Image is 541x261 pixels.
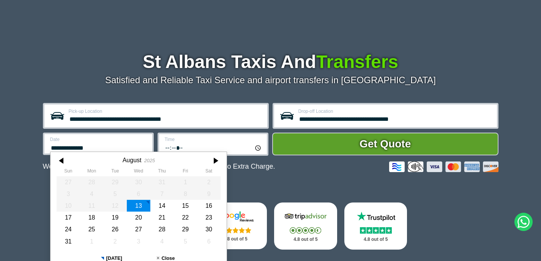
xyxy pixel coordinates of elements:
[103,176,127,188] div: 29 July 2025
[389,161,498,172] img: Credit And Debit Cards
[50,137,148,142] label: Date
[127,188,150,200] div: 06 August 2025
[212,234,259,244] p: 4.8 out of 5
[204,202,267,249] a: Google Stars 4.8 out of 5
[353,235,399,244] p: 4.8 out of 5
[80,236,103,247] div: 01 September 2025
[220,227,251,233] img: Stars
[188,163,275,170] span: The Car at No Extra Charge.
[298,109,492,114] label: Drop-off Location
[272,133,498,155] button: Get Quote
[57,212,80,223] div: 17 August 2025
[360,227,392,234] img: Stars
[150,236,173,247] div: 04 September 2025
[103,223,127,235] div: 26 August 2025
[80,188,103,200] div: 04 August 2025
[103,188,127,200] div: 05 August 2025
[197,212,221,223] div: 23 August 2025
[173,188,197,200] div: 08 August 2025
[165,137,262,142] label: Time
[69,109,263,114] label: Pick-up Location
[57,200,80,212] div: 10 August 2025
[103,200,127,212] div: 12 August 2025
[80,212,103,223] div: 18 August 2025
[173,176,197,188] div: 01 August 2025
[353,211,399,222] img: Trustpilot
[173,200,197,212] div: 15 August 2025
[144,158,155,163] div: 2025
[316,52,398,72] span: Transfers
[197,188,221,200] div: 09 August 2025
[150,212,173,223] div: 21 August 2025
[197,168,221,176] th: Saturday
[80,223,103,235] div: 25 August 2025
[43,75,498,85] p: Satisfied and Reliable Taxi Service and airport transfers in [GEOGRAPHIC_DATA]
[127,168,150,176] th: Wednesday
[213,211,258,222] img: Google
[173,212,197,223] div: 22 August 2025
[290,227,321,234] img: Stars
[197,236,221,247] div: 06 September 2025
[173,236,197,247] div: 05 September 2025
[150,176,173,188] div: 31 July 2025
[80,200,103,212] div: 11 August 2025
[197,200,221,212] div: 16 August 2025
[127,176,150,188] div: 30 July 2025
[150,168,173,176] th: Thursday
[103,168,127,176] th: Tuesday
[57,223,80,235] div: 24 August 2025
[274,202,337,250] a: Tripadvisor Stars 4.8 out of 5
[282,235,329,244] p: 4.8 out of 5
[43,53,498,71] h1: St Albans Taxis And
[283,211,328,222] img: Tripadvisor
[57,168,80,176] th: Sunday
[80,168,103,176] th: Monday
[173,223,197,235] div: 29 August 2025
[150,223,173,235] div: 28 August 2025
[103,236,127,247] div: 02 September 2025
[127,236,150,247] div: 03 September 2025
[197,223,221,235] div: 30 August 2025
[43,163,275,171] p: We Now Accept Card & Contactless Payment In
[127,200,150,212] div: 13 August 2025
[122,157,141,164] div: August
[80,176,103,188] div: 28 July 2025
[57,236,80,247] div: 31 August 2025
[57,188,80,200] div: 03 August 2025
[150,200,173,212] div: 14 August 2025
[344,202,407,250] a: Trustpilot Stars 4.8 out of 5
[127,223,150,235] div: 27 August 2025
[197,176,221,188] div: 02 August 2025
[150,188,173,200] div: 07 August 2025
[103,212,127,223] div: 19 August 2025
[127,212,150,223] div: 20 August 2025
[173,168,197,176] th: Friday
[57,176,80,188] div: 27 July 2025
